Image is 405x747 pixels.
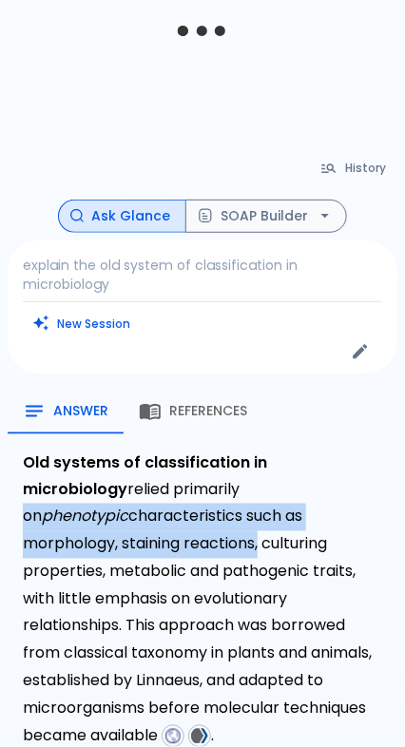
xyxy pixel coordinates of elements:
[23,451,267,501] strong: Old systems of classification in microbiology
[311,154,397,182] button: History
[169,403,247,420] span: References
[58,200,186,233] button: Ask Glance
[53,403,108,420] span: Answer
[23,256,382,294] p: explain the old system of classification in microbiology
[185,200,347,233] button: SOAP Builder
[191,728,208,745] img: favicons
[346,337,375,366] button: Edit
[23,310,142,337] button: Clears all inputs and results.
[164,728,182,745] img: favicons
[42,506,128,527] em: phenotypic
